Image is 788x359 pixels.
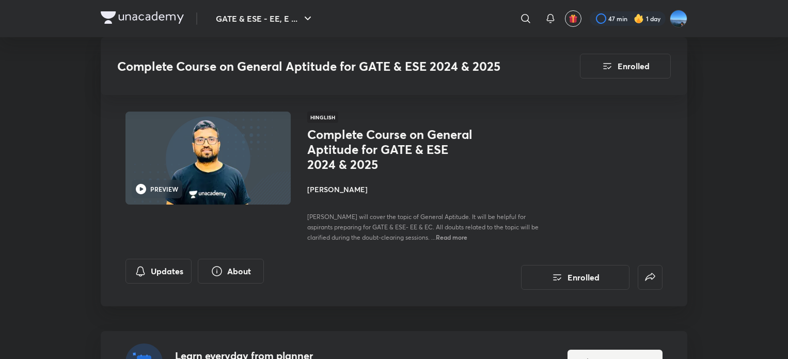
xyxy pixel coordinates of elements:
[580,54,671,79] button: Enrolled
[307,127,476,171] h1: Complete Course on General Aptitude for GATE & ESE 2024 & 2025
[210,8,320,29] button: GATE & ESE - EE, E ...
[521,265,629,290] button: Enrolled
[436,233,467,241] span: Read more
[670,10,687,27] img: Sanjay Kalita
[565,10,581,27] button: avatar
[101,11,184,24] img: Company Logo
[569,14,578,23] img: avatar
[307,112,338,123] span: Hinglish
[125,259,192,284] button: Updates
[307,184,539,195] h4: [PERSON_NAME]
[101,11,184,26] a: Company Logo
[634,13,644,24] img: streak
[124,111,292,206] img: Thumbnail
[638,265,663,290] button: false
[198,259,264,284] button: About
[150,184,178,194] h6: PREVIEW
[117,59,522,74] h3: Complete Course on General Aptitude for GATE & ESE 2024 & 2025
[307,213,539,241] span: [PERSON_NAME] will cover the topic of General Aptitude. It will be helpful for aspirants preparin...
